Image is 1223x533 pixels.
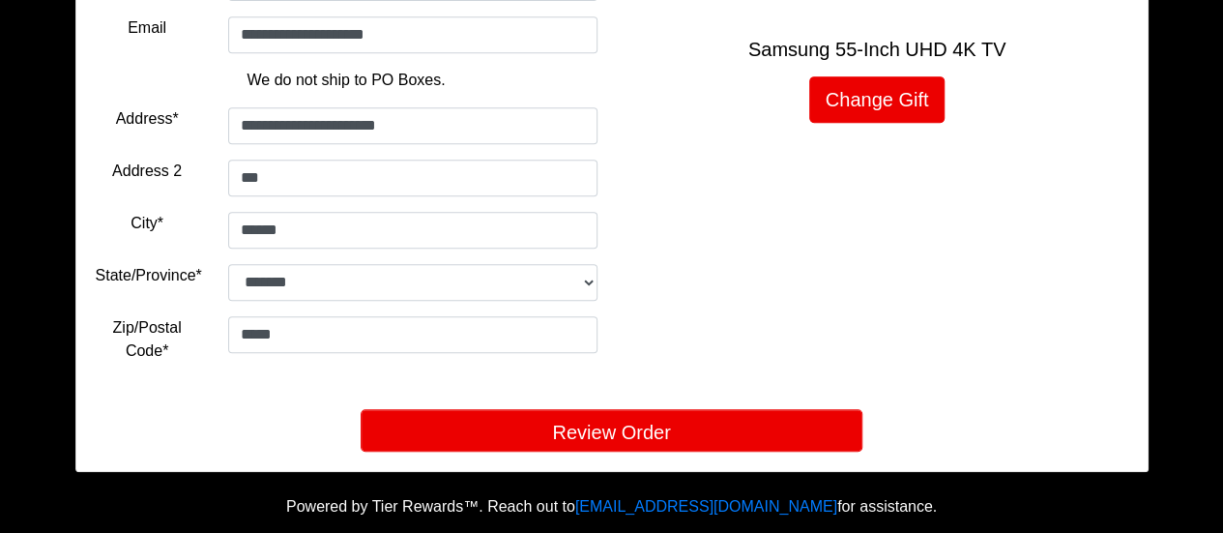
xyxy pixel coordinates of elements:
label: Email [128,16,166,40]
p: We do not ship to PO Boxes. [110,69,583,92]
label: Address* [116,107,179,131]
label: City* [131,212,163,235]
label: Address 2 [112,160,182,183]
span: Powered by Tier Rewards™. Reach out to for assistance. [286,498,937,515]
a: [EMAIL_ADDRESS][DOMAIN_NAME] [575,498,837,515]
a: Change Gift [809,76,946,123]
label: State/Province* [96,264,202,287]
label: Zip/Postal Code* [96,316,199,363]
h5: Samsung 55-Inch UHD 4K TV [626,38,1128,61]
button: Review Order [361,409,862,452]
